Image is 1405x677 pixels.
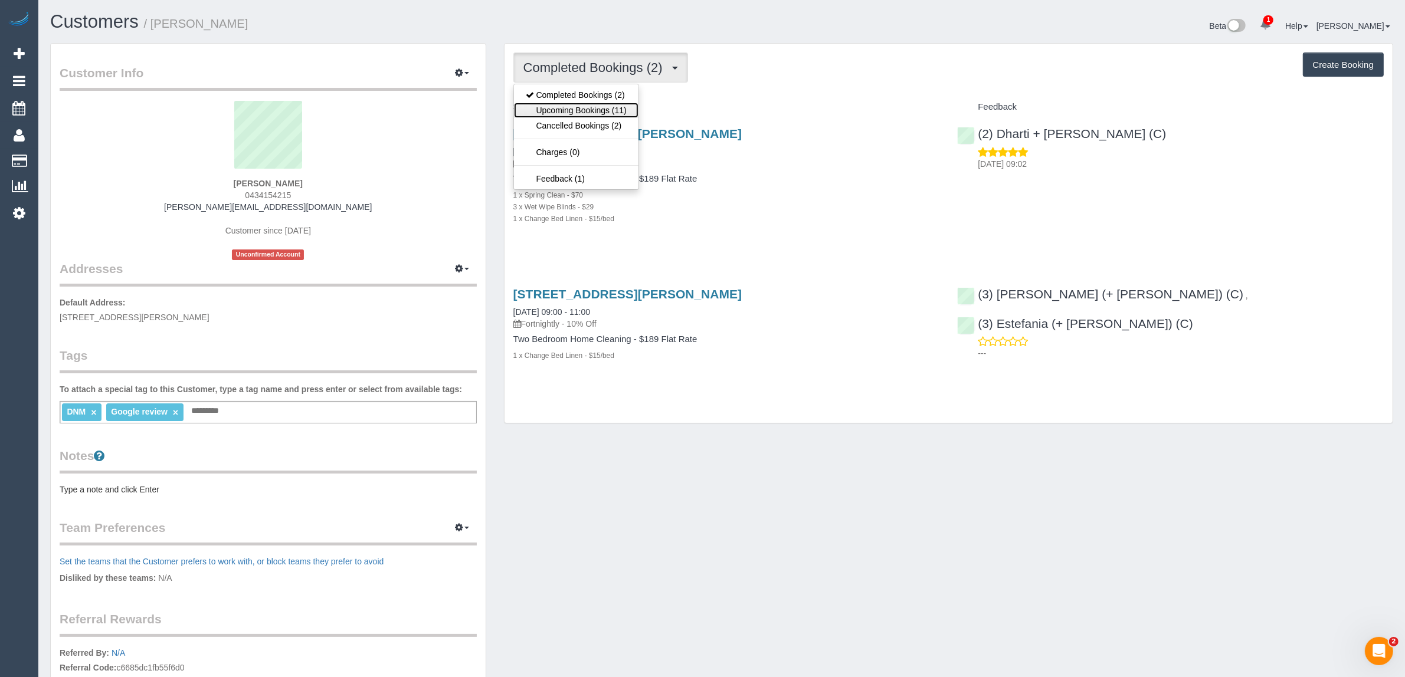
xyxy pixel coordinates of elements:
[513,52,688,83] button: Completed Bookings (2)
[60,662,116,673] label: Referral Code:
[60,297,126,308] label: Default Address:
[513,102,940,112] h4: Service
[50,11,139,32] a: Customers
[158,573,172,583] span: N/A
[514,144,638,160] a: Charges (0)
[1226,19,1246,34] img: New interface
[978,158,1384,170] p: [DATE] 09:02
[1285,21,1308,31] a: Help
[523,60,669,75] span: Completed Bookings (2)
[513,191,583,199] small: 1 x Spring Clean - $70
[978,347,1384,359] p: ---
[111,407,168,416] span: Google review
[514,103,638,118] a: Upcoming Bookings (11)
[514,118,638,133] a: Cancelled Bookings (2)
[957,127,1166,140] a: (2) Dharti + [PERSON_NAME] (C)
[173,407,178,418] a: ×
[60,64,477,91] legend: Customer Info
[1263,15,1273,25] span: 1
[513,287,742,301] a: [STREET_ADDRESS][PERSON_NAME]
[60,484,477,495] pre: Type a note and click Enter
[164,202,372,212] a: [PERSON_NAME][EMAIL_ADDRESS][DOMAIN_NAME]
[513,318,940,330] p: Fortnightly - 10% Off
[513,334,940,344] h4: Two Bedroom Home Cleaning - $189 Flat Rate
[60,383,462,395] label: To attach a special tag to this Customer, type a tag name and press enter or select from availabl...
[225,226,311,235] span: Customer since [DATE]
[112,648,125,658] a: N/A
[513,174,940,184] h4: Two Bedroom Home Cleaning - $189 Flat Rate
[60,610,477,637] legend: Referral Rewards
[957,287,1243,301] a: (3) [PERSON_NAME] (+ [PERSON_NAME]) (C)
[60,347,477,373] legend: Tags
[1303,52,1384,77] button: Create Booking
[60,519,477,545] legend: Team Preferences
[1246,291,1248,300] span: ,
[1389,637,1399,646] span: 2
[957,102,1384,112] h4: Feedback
[60,447,477,474] legend: Notes
[91,407,96,418] a: ×
[144,17,248,30] small: / [PERSON_NAME]
[1210,21,1246,31] a: Beta
[957,317,1193,330] a: (3) Estefania (+ [PERSON_NAME]) (C)
[67,407,86,416] span: DNM
[60,572,156,584] label: Disliked by these teams:
[513,215,614,223] small: 1 x Change Bed Linen - $15/bed
[7,12,31,28] img: Automaid Logo
[1254,12,1277,38] a: 1
[232,249,304,259] span: Unconfirmed Account
[513,203,594,211] small: 3 x Wet Wipe Blinds - $29
[245,190,291,200] span: 0434154215
[513,157,940,169] p: One Time Cleaning
[1316,21,1390,31] a: [PERSON_NAME]
[60,557,384,566] a: Set the teams that the Customer prefers to work with, or block teams they prefer to avoid
[1365,637,1393,665] iframe: Intercom live chat
[234,179,303,188] strong: [PERSON_NAME]
[514,171,638,186] a: Feedback (1)
[60,313,209,322] span: [STREET_ADDRESS][PERSON_NAME]
[514,87,638,103] a: Completed Bookings (2)
[60,647,109,659] label: Referred By:
[513,307,590,317] a: [DATE] 09:00 - 11:00
[513,351,614,360] small: 1 x Change Bed Linen - $15/bed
